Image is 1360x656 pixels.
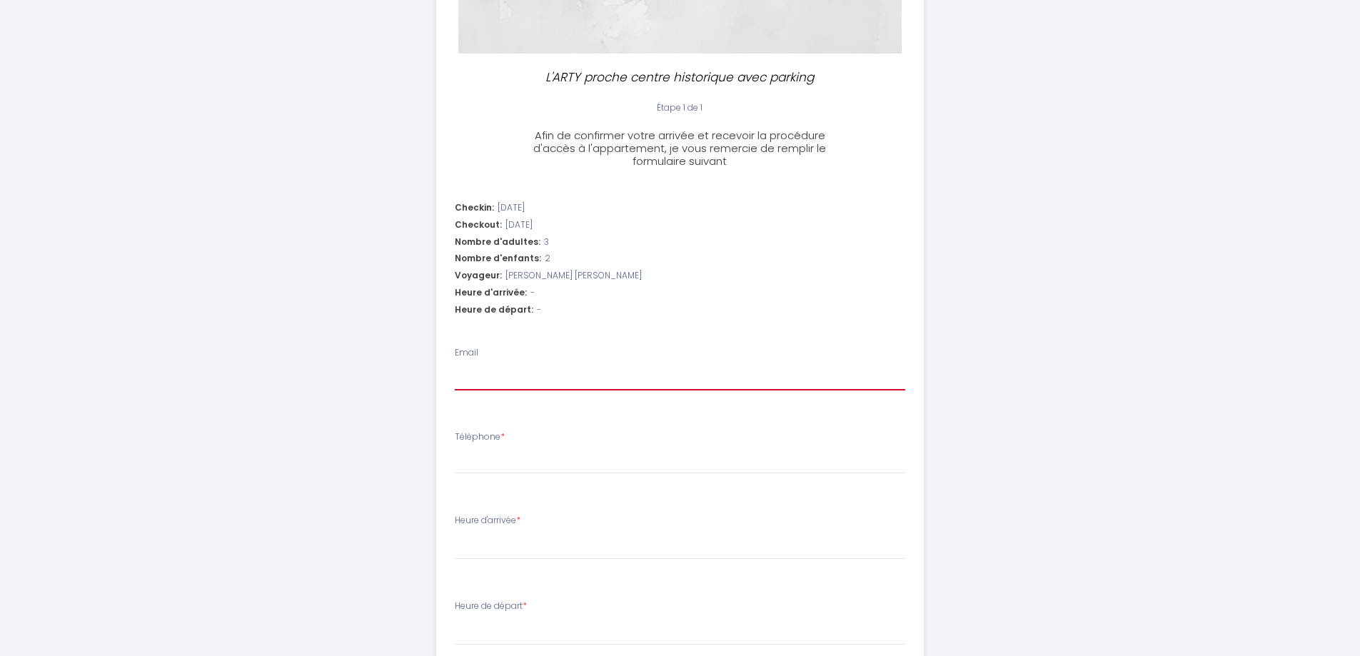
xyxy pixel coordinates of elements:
[498,201,525,215] span: [DATE]
[455,346,478,360] label: Email
[455,252,541,266] span: Nombre d'enfants:
[505,269,642,283] span: [PERSON_NAME] [PERSON_NAME]
[455,303,533,317] span: Heure de départ:
[537,303,541,317] span: -
[533,128,826,168] span: Afin de confirmer votre arrivée et recevoir la procédure d'accès à l'appartement, je vous remerci...
[544,236,549,249] span: 3
[455,286,527,300] span: Heure d'arrivée:
[530,286,535,300] span: -
[657,101,702,113] span: Étape 1 de 1
[455,218,502,232] span: Checkout:
[455,430,505,444] label: Téléphone
[455,269,502,283] span: Voyageur:
[455,201,494,215] span: Checkin:
[545,252,550,266] span: 2
[528,68,833,87] p: L'ARTY proche centre historique avec parking
[455,600,527,613] label: Heure de départ
[505,218,533,232] span: [DATE]
[455,236,540,249] span: Nombre d'adultes:
[455,514,520,528] label: Heure d'arrivée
